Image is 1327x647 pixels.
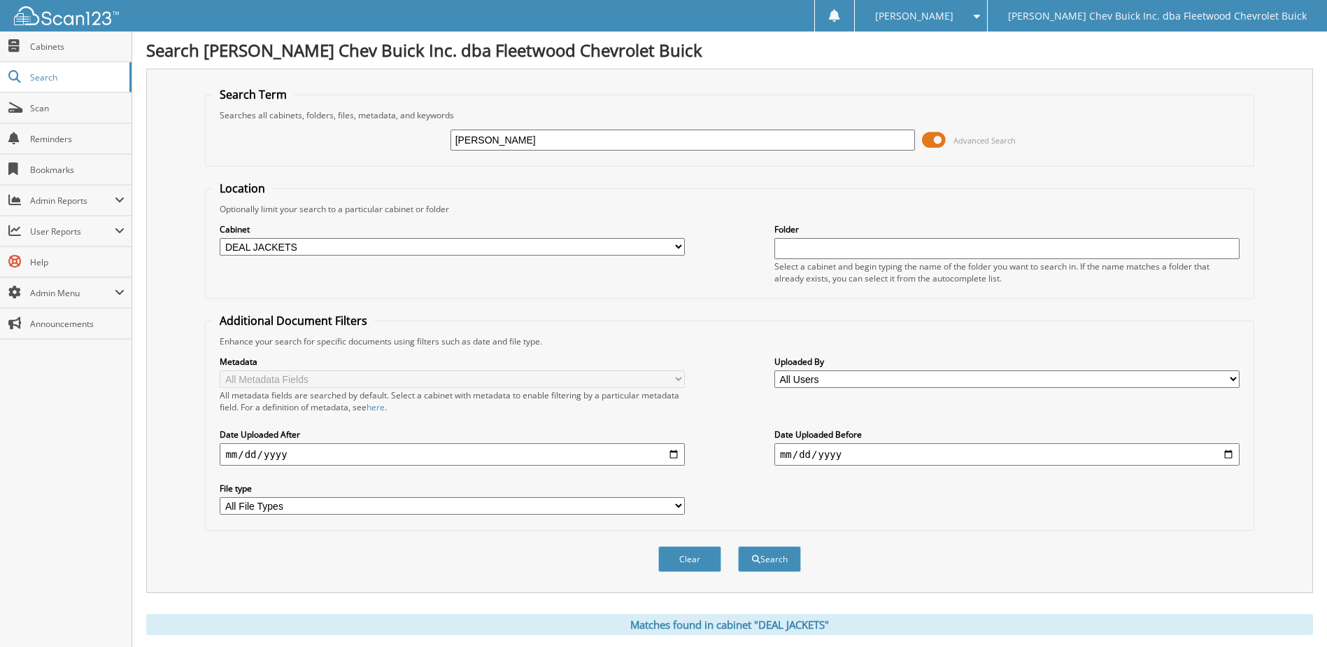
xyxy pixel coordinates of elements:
legend: Search Term [213,87,294,102]
div: Matches found in cabinet "DEAL JACKETS" [146,614,1313,635]
div: Enhance your search for specific documents using filters such as date and file type. [213,335,1246,347]
span: Help [30,256,125,268]
input: start [220,443,685,466]
span: Reminders [30,133,125,145]
legend: Additional Document Filters [213,313,374,328]
label: File type [220,482,685,494]
label: Folder [774,223,1240,235]
label: Date Uploaded After [220,429,685,440]
legend: Location [213,181,272,196]
h1: Search [PERSON_NAME] Chev Buick Inc. dba Fleetwood Chevrolet Buick [146,39,1313,62]
span: Cabinets [30,41,125,53]
span: Admin Menu [30,287,115,299]
input: end [774,443,1240,466]
label: Date Uploaded Before [774,429,1240,440]
span: Bookmarks [30,164,125,176]
span: Search [30,71,122,83]
a: here [367,401,385,413]
span: Scan [30,102,125,114]
label: Cabinet [220,223,685,235]
span: [PERSON_NAME] Chev Buick Inc. dba Fleetwood Chevrolet Buick [1008,12,1307,20]
button: Clear [658,546,721,572]
span: User Reports [30,225,115,237]
span: Advanced Search [953,135,1016,146]
img: scan123-logo-white.svg [14,6,119,25]
label: Uploaded By [774,356,1240,368]
div: All metadata fields are searched by default. Select a cabinet with metadata to enable filtering b... [220,389,685,413]
div: Optionally limit your search to a particular cabinet or folder [213,203,1246,215]
div: Select a cabinet and begin typing the name of the folder you want to search in. If the name match... [774,260,1240,284]
span: Announcements [30,318,125,330]
div: Searches all cabinets, folders, files, metadata, and keywords [213,109,1246,121]
span: Admin Reports [30,195,115,207]
button: Search [738,546,801,572]
span: [PERSON_NAME] [875,12,953,20]
label: Metadata [220,356,685,368]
